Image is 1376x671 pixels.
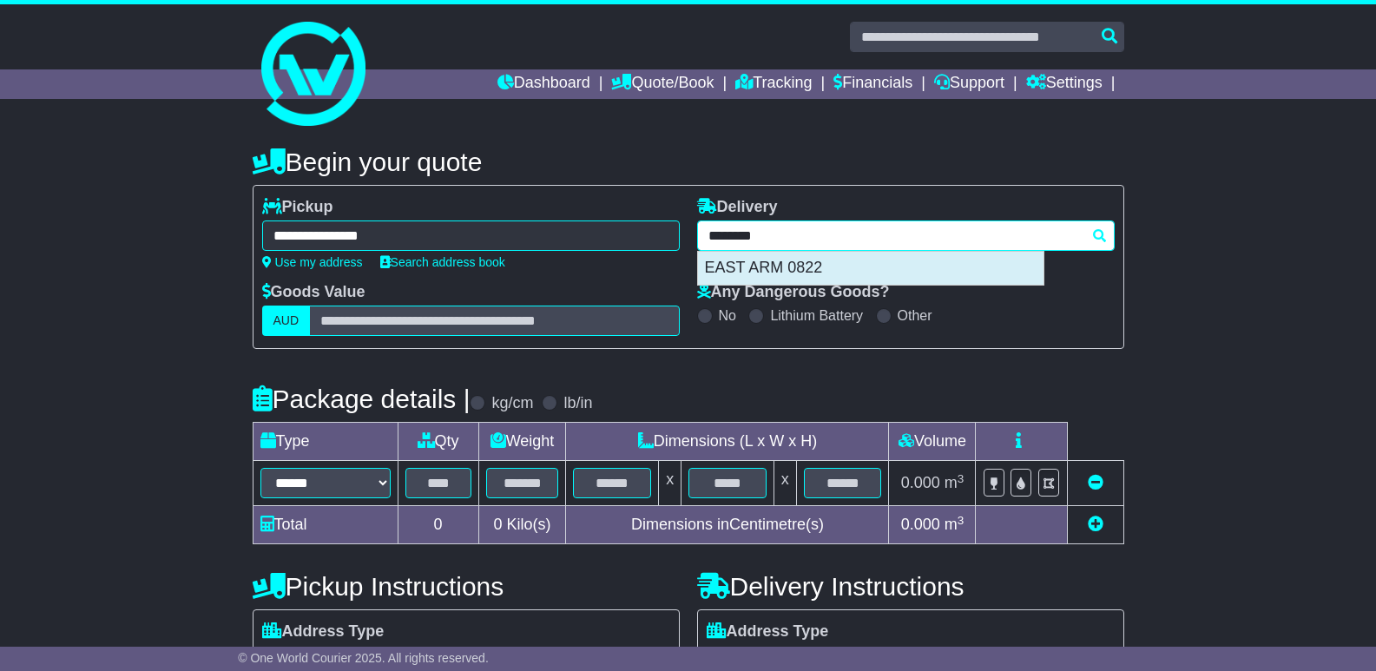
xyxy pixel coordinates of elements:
label: Address Type [262,622,385,641]
label: No [719,307,736,324]
h4: Pickup Instructions [253,572,680,601]
td: Qty [398,423,478,461]
typeahead: Please provide city [697,220,1115,251]
div: EAST ARM 0822 [698,252,1044,285]
td: Volume [889,423,976,461]
td: x [659,461,681,506]
td: Dimensions (L x W x H) [566,423,889,461]
span: m [945,474,965,491]
h4: Delivery Instructions [697,572,1124,601]
label: kg/cm [491,394,533,413]
td: Weight [478,423,566,461]
label: Goods Value [262,283,365,302]
h4: Begin your quote [253,148,1124,176]
h4: Package details | [253,385,471,413]
span: 0.000 [901,516,940,533]
a: Use my address [262,255,363,269]
sup: 3 [958,472,965,485]
label: Lithium Battery [770,307,863,324]
span: 0 [493,516,502,533]
a: Remove this item [1088,474,1103,491]
a: Financials [833,69,912,99]
label: Pickup [262,198,333,217]
td: Type [253,423,398,461]
label: AUD [262,306,311,336]
td: Kilo(s) [478,506,566,544]
td: Total [253,506,398,544]
td: x [774,461,796,506]
label: Any Dangerous Goods? [697,283,890,302]
td: Dimensions in Centimetre(s) [566,506,889,544]
span: 0.000 [901,474,940,491]
a: Support [934,69,1004,99]
a: Settings [1026,69,1103,99]
label: Delivery [697,198,778,217]
label: Other [898,307,932,324]
a: Tracking [735,69,812,99]
label: lb/in [563,394,592,413]
span: m [945,516,965,533]
a: Search address book [380,255,505,269]
sup: 3 [958,514,965,527]
a: Dashboard [497,69,590,99]
td: 0 [398,506,478,544]
a: Add new item [1088,516,1103,533]
label: Address Type [707,622,829,641]
span: © One World Courier 2025. All rights reserved. [238,651,489,665]
a: Quote/Book [611,69,714,99]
